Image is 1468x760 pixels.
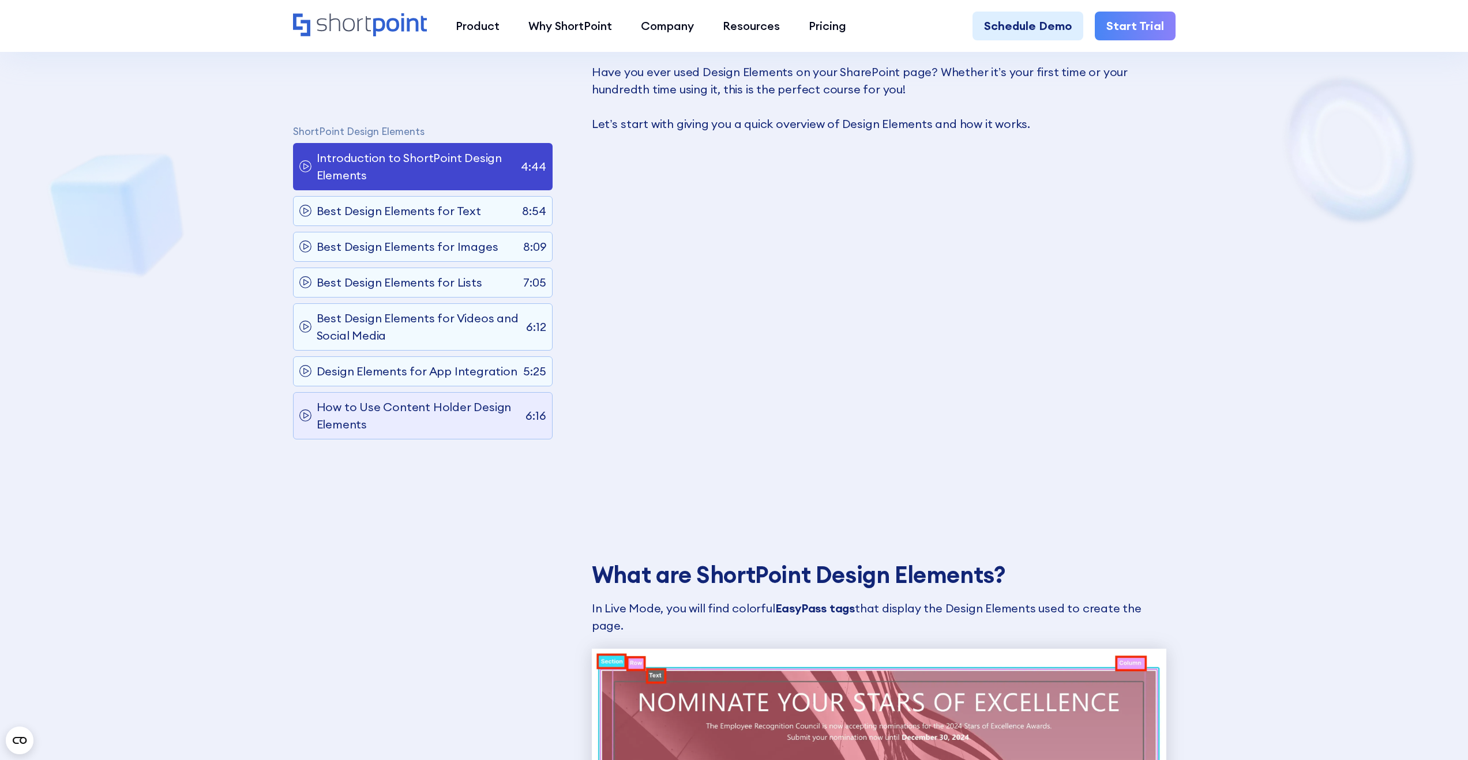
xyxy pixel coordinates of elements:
[1410,705,1468,760] iframe: Chat Widget
[317,149,516,184] p: Introduction to ShortPoint Design Elements
[794,12,861,40] a: Pricing
[317,363,517,380] p: Design Elements for App Integration
[523,274,546,291] p: 7:05
[6,727,33,754] button: Open CMP widget
[592,63,1167,133] p: Have you ever used Design Elements on your SharePoint page? Whether it’s your first time or your ...
[809,17,846,35] div: Pricing
[523,363,546,380] p: 5:25
[441,12,514,40] a: Product
[592,562,1167,588] h3: What are ShortPoint Design Elements?
[514,12,626,40] a: Why ShortPoint
[708,12,794,40] a: Resources
[293,13,427,38] a: Home
[317,398,520,433] p: How to Use Content Holder Design Elements
[775,601,855,615] strong: EasyPass tags
[626,12,708,40] a: Company
[592,600,1167,634] p: In Live Mode, you will find colorful that display the Design Elements used to create the page.
[317,274,482,291] p: Best Design Elements for Lists
[525,407,546,424] p: 6:16
[521,158,546,175] p: 4:44
[526,318,546,336] p: 6:12
[523,238,546,255] p: 8:09
[317,202,481,220] p: Best Design Elements for Text
[973,12,1083,40] a: Schedule Demo
[592,25,1167,52] h3: Introduction to ShortPoint Design Elements
[723,17,780,35] div: Resources
[293,126,553,137] p: ShortPoint Design Elements
[456,17,500,35] div: Product
[317,238,498,255] p: Best Design Elements for Images
[317,310,521,344] p: Best Design Elements for Videos and Social Media
[641,17,694,35] div: Company
[522,202,546,220] p: 8:54
[528,17,612,35] div: Why ShortPoint
[1095,12,1176,40] a: Start Trial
